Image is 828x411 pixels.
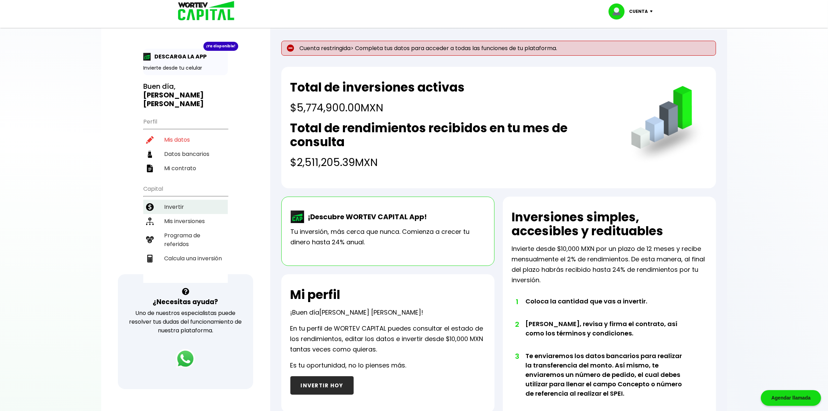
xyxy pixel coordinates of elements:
h3: Buen día, [143,82,228,108]
a: Mi contrato [143,161,228,175]
div: ¡Ya disponible! [203,42,238,51]
ul: Capital [143,181,228,283]
p: ¡Buen día ! [290,307,424,318]
li: Coloca la cantidad que vas a invertir. [526,297,688,319]
p: Cuenta restringida> Completa tus datos para acceder a todas las funciones de tu plataforma. [281,41,716,56]
p: ¡Descubre WORTEV CAPITAL App! [305,212,427,222]
h2: Inversiones simples, accesibles y redituables [512,210,707,238]
span: 1 [515,297,519,307]
h4: $2,511,205.39 MXN [290,155,617,170]
li: [PERSON_NAME], revisa y firma el contrato, así como los términos y condiciones. [526,319,688,351]
img: wortev-capital-app-icon [291,211,305,223]
span: 3 [515,351,519,362]
img: profile-image [609,3,629,19]
img: invertir-icon.b3b967d7.svg [146,203,154,211]
a: Mis inversiones [143,214,228,228]
a: Calcula una inversión [143,251,228,266]
img: editar-icon.952d3147.svg [146,136,154,144]
h2: Total de rendimientos recibidos en tu mes de consulta [290,121,617,149]
p: DESCARGA LA APP [151,52,207,61]
p: Cuenta [629,6,648,17]
a: Mis datos [143,133,228,147]
img: logos_whatsapp-icon.242b2217.svg [176,349,195,369]
img: contrato-icon.f2db500c.svg [146,165,154,172]
h4: $5,774,900.00 MXN [290,100,465,116]
img: grafica.516fef24.png [628,86,707,165]
button: INVERTIR HOY [290,376,354,395]
img: datos-icon.10cf9172.svg [146,150,154,158]
a: Datos bancarios [143,147,228,161]
a: Programa de referidos [143,228,228,251]
p: Es tu oportunidad, no lo pienses más. [290,360,407,371]
img: inversiones-icon.6695dc30.svg [146,218,154,225]
h3: ¿Necesitas ayuda? [153,297,218,307]
img: icon-down [648,10,658,13]
h2: Mi perfil [290,288,340,302]
ul: Perfil [143,114,228,175]
b: [PERSON_NAME] [PERSON_NAME] [143,90,204,109]
p: Uno de nuestros especialistas puede resolver tus dudas del funcionamiento de nuestra plataforma. [127,309,244,335]
p: En tu perfil de WORTEV CAPITAL puedes consultar el estado de los rendimientos, editar los datos e... [290,323,485,355]
p: Tu inversión, más cerca que nunca. Comienza a crecer tu dinero hasta 24% anual. [291,227,485,247]
img: error-circle.027baa21.svg [287,45,294,52]
img: recomiendanos-icon.9b8e9327.svg [146,236,154,244]
img: app-icon [143,53,151,61]
p: Invierte desde tu celular [143,64,228,72]
span: 2 [515,319,519,330]
span: [PERSON_NAME] [PERSON_NAME] [320,308,421,317]
a: Invertir [143,200,228,214]
p: Invierte desde $10,000 MXN por un plazo de 12 meses y recibe mensualmente el 2% de rendimientos. ... [512,244,707,285]
div: Agendar llamada [761,390,821,406]
img: calculadora-icon.17d418c4.svg [146,255,154,262]
h2: Total de inversiones activas [290,80,465,94]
